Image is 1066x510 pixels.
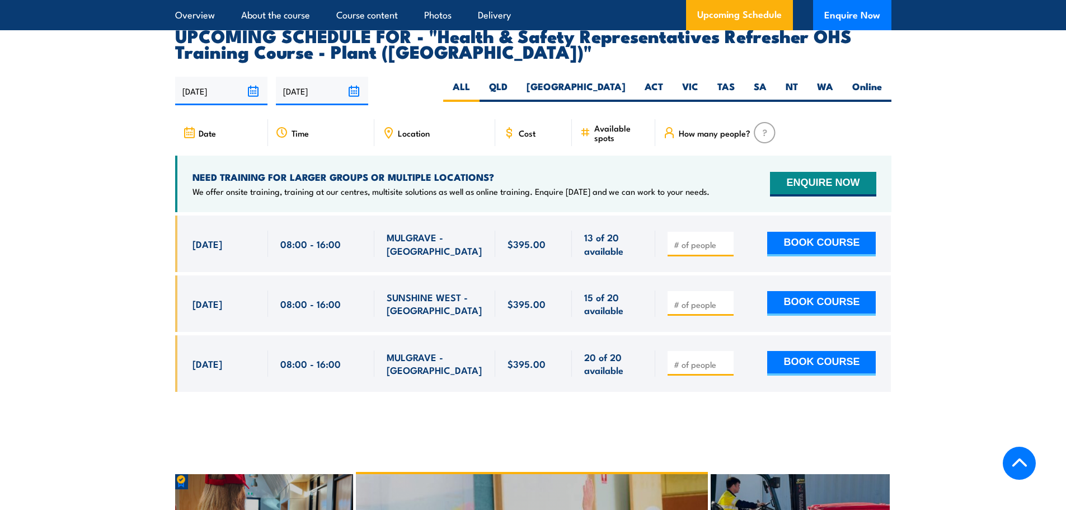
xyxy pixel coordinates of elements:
h4: NEED TRAINING FOR LARGER GROUPS OR MULTIPLE LOCATIONS? [192,171,710,183]
span: SUNSHINE WEST - [GEOGRAPHIC_DATA] [387,291,483,317]
label: SA [744,80,776,102]
label: [GEOGRAPHIC_DATA] [517,80,635,102]
label: VIC [673,80,708,102]
span: 15 of 20 available [584,291,643,317]
span: 20 of 20 available [584,350,643,377]
button: BOOK COURSE [767,232,876,256]
span: $395.00 [508,237,546,250]
span: How many people? [679,128,750,138]
span: $395.00 [508,297,546,310]
span: MULGRAVE - [GEOGRAPHIC_DATA] [387,231,483,257]
input: # of people [674,359,730,370]
span: 08:00 - 16:00 [280,297,341,310]
span: Cost [519,128,536,138]
span: $395.00 [508,357,546,370]
span: [DATE] [192,237,222,250]
p: We offer onsite training, training at our centres, multisite solutions as well as online training... [192,186,710,197]
span: MULGRAVE - [GEOGRAPHIC_DATA] [387,350,483,377]
button: ENQUIRE NOW [770,172,876,196]
button: BOOK COURSE [767,351,876,376]
span: Available spots [594,123,647,142]
label: ACT [635,80,673,102]
span: Location [398,128,430,138]
label: QLD [480,80,517,102]
span: [DATE] [192,357,222,370]
span: 13 of 20 available [584,231,643,257]
span: 08:00 - 16:00 [280,357,341,370]
button: BOOK COURSE [767,291,876,316]
input: To date [276,77,368,105]
span: Date [199,128,216,138]
label: WA [807,80,843,102]
label: NT [776,80,807,102]
input: # of people [674,239,730,250]
label: TAS [708,80,744,102]
label: Online [843,80,891,102]
span: Time [292,128,309,138]
span: [DATE] [192,297,222,310]
input: # of people [674,299,730,310]
span: 08:00 - 16:00 [280,237,341,250]
input: From date [175,77,267,105]
label: ALL [443,80,480,102]
h2: UPCOMING SCHEDULE FOR - "Health & Safety Representatives Refresher OHS Training Course - Plant ([... [175,27,891,59]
